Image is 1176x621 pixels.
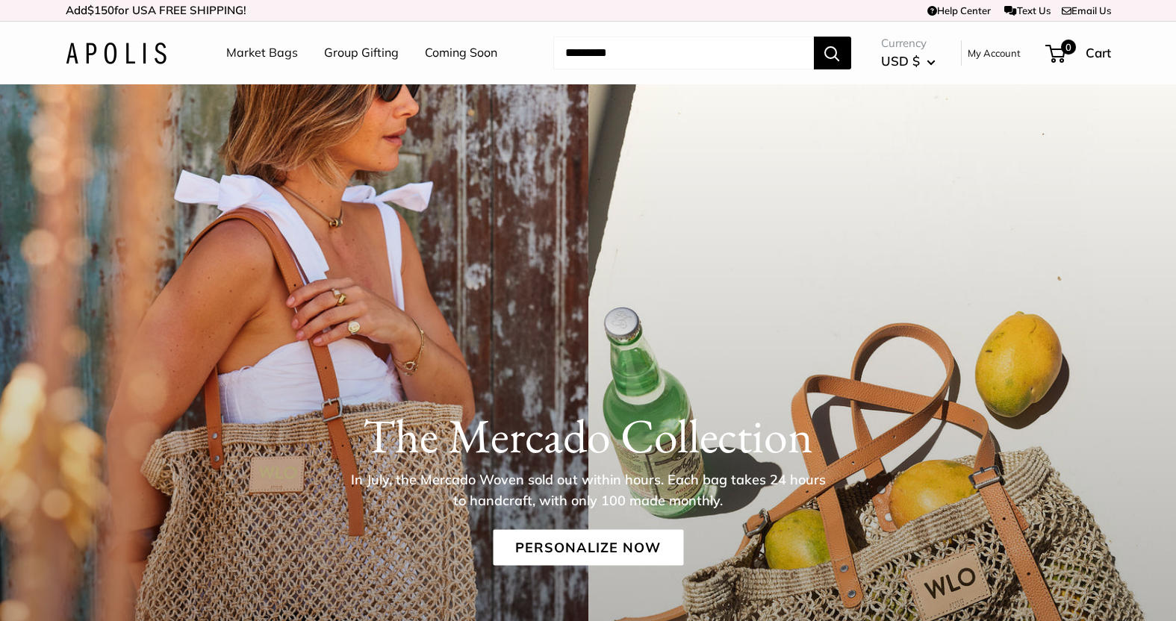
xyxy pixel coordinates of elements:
[226,42,298,64] a: Market Bags
[324,42,399,64] a: Group Gifting
[66,43,167,64] img: Apolis
[881,33,936,54] span: Currency
[346,469,831,511] p: In July, the Mercado Woven sold out within hours. Each bag takes 24 hours to handcraft, with only...
[927,4,991,16] a: Help Center
[87,3,114,17] span: $150
[1060,40,1075,54] span: 0
[1086,45,1111,60] span: Cart
[968,44,1021,62] a: My Account
[1047,41,1111,65] a: 0 Cart
[553,37,814,69] input: Search...
[493,530,683,566] a: Personalize Now
[1004,4,1050,16] a: Text Us
[881,49,936,73] button: USD $
[66,408,1111,464] h1: The Mercado Collection
[814,37,851,69] button: Search
[881,53,920,69] span: USD $
[1062,4,1111,16] a: Email Us
[425,42,497,64] a: Coming Soon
